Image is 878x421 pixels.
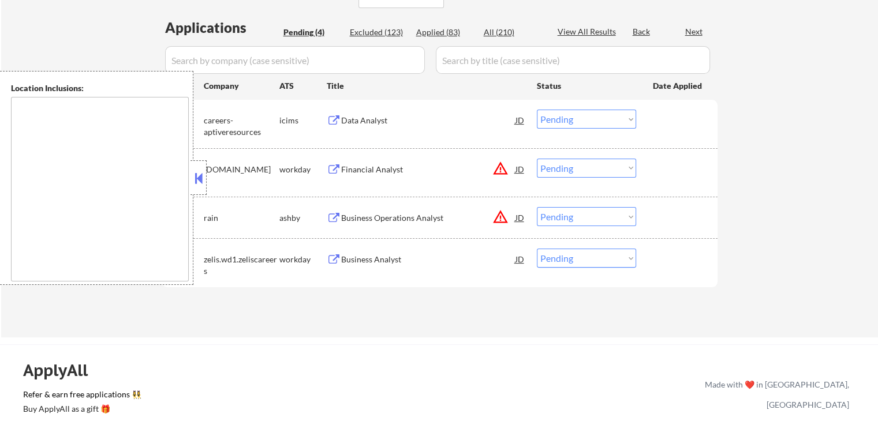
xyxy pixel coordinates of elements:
[327,80,526,92] div: Title
[23,360,101,380] div: ApplyAll
[283,27,341,38] div: Pending (4)
[204,115,279,137] div: careers-aptiveresources
[279,254,327,265] div: workday
[685,26,704,37] div: Next
[165,21,279,35] div: Applications
[653,80,704,92] div: Date Applied
[23,403,139,417] a: Buy ApplyAll as a gift 🎁
[204,254,279,276] div: zelis.wd1.zeliscareers
[11,82,189,94] div: Location Inclusions:
[204,80,279,92] div: Company
[204,212,279,224] div: rain
[279,115,327,126] div: icims
[514,207,526,228] div: JD
[279,212,327,224] div: ashby
[350,27,408,38] div: Excluded (123)
[204,164,279,175] div: [DOMAIN_NAME]
[23,390,464,403] a: Refer & earn free applications 👯‍♀️
[341,254,515,265] div: Business Analyst
[484,27,541,38] div: All (210)
[341,212,515,224] div: Business Operations Analyst
[492,209,509,225] button: warning_amber
[416,27,474,38] div: Applied (83)
[700,374,849,415] div: Made with ❤️ in [GEOGRAPHIC_DATA], [GEOGRAPHIC_DATA]
[341,115,515,126] div: Data Analyst
[165,46,425,74] input: Search by company (case sensitive)
[558,26,619,37] div: View All Results
[341,164,515,175] div: Financial Analyst
[492,160,509,176] button: warning_amber
[537,75,636,96] div: Status
[514,110,526,130] div: JD
[514,159,526,179] div: JD
[514,249,526,269] div: JD
[436,46,710,74] input: Search by title (case sensitive)
[279,164,327,175] div: workday
[23,405,139,413] div: Buy ApplyAll as a gift 🎁
[279,80,327,92] div: ATS
[633,26,651,37] div: Back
